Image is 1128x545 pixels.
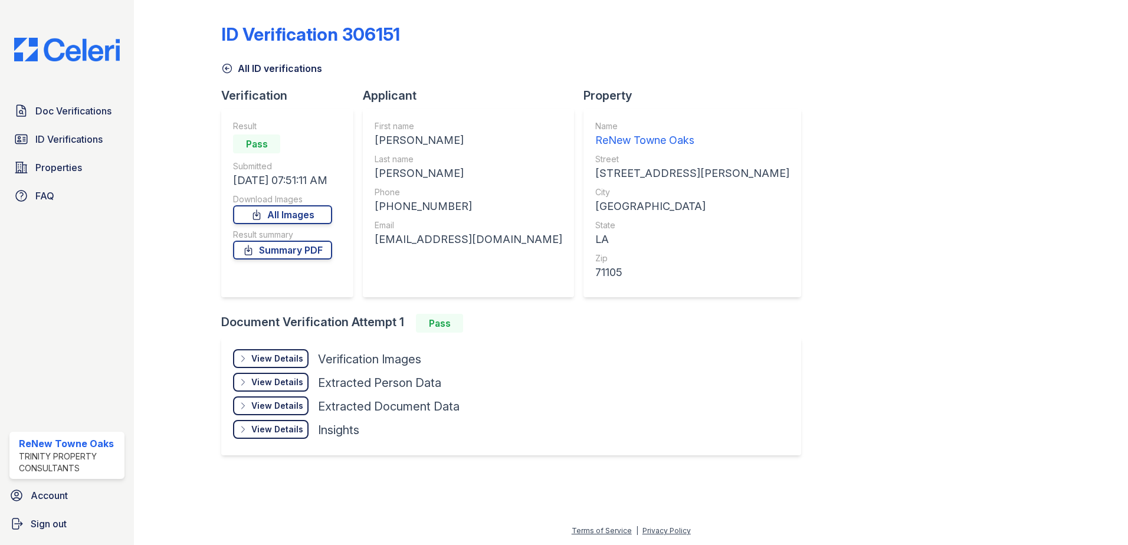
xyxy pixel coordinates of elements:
div: Trinity Property Consultants [19,451,120,474]
div: Download Images [233,193,332,205]
div: ID Verification 306151 [221,24,400,45]
div: Street [595,153,789,165]
span: Doc Verifications [35,104,112,118]
div: Zip [595,252,789,264]
div: Last name [375,153,562,165]
div: Property [583,87,811,104]
span: Sign out [31,517,67,531]
div: Result summary [233,229,332,241]
a: Doc Verifications [9,99,124,123]
a: ID Verifications [9,127,124,151]
div: Email [375,219,562,231]
a: Summary PDF [233,241,332,260]
div: City [595,186,789,198]
div: [PERSON_NAME] [375,165,562,182]
div: | [636,526,638,535]
div: ReNew Towne Oaks [595,132,789,149]
a: FAQ [9,184,124,208]
div: View Details [251,400,303,412]
div: LA [595,231,789,248]
div: Pass [416,314,463,333]
div: First name [375,120,562,132]
div: Name [595,120,789,132]
div: Result [233,120,332,132]
div: [STREET_ADDRESS][PERSON_NAME] [595,165,789,182]
iframe: chat widget [1078,498,1116,533]
div: [PHONE_NUMBER] [375,198,562,215]
div: Insights [318,422,359,438]
div: Submitted [233,160,332,172]
a: Sign out [5,512,129,536]
span: FAQ [35,189,54,203]
div: Extracted Document Data [318,398,460,415]
div: Verification [221,87,363,104]
a: Privacy Policy [642,526,691,535]
a: All ID verifications [221,61,322,75]
div: State [595,219,789,231]
div: 71105 [595,264,789,281]
span: ID Verifications [35,132,103,146]
a: Properties [9,156,124,179]
div: View Details [251,353,303,365]
div: Extracted Person Data [318,375,441,391]
div: View Details [251,423,303,435]
div: Pass [233,134,280,153]
img: CE_Logo_Blue-a8612792a0a2168367f1c8372b55b34899dd931a85d93a1a3d3e32e68fde9ad4.png [5,38,129,61]
div: Phone [375,186,562,198]
div: Verification Images [318,351,421,367]
span: Properties [35,160,82,175]
div: [PERSON_NAME] [375,132,562,149]
div: Document Verification Attempt 1 [221,314,811,333]
a: All Images [233,205,332,224]
a: Name ReNew Towne Oaks [595,120,789,149]
span: Account [31,488,68,503]
div: Applicant [363,87,583,104]
div: [GEOGRAPHIC_DATA] [595,198,789,215]
a: Account [5,484,129,507]
div: [EMAIL_ADDRESS][DOMAIN_NAME] [375,231,562,248]
div: ReNew Towne Oaks [19,436,120,451]
div: [DATE] 07:51:11 AM [233,172,332,189]
div: View Details [251,376,303,388]
a: Terms of Service [572,526,632,535]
